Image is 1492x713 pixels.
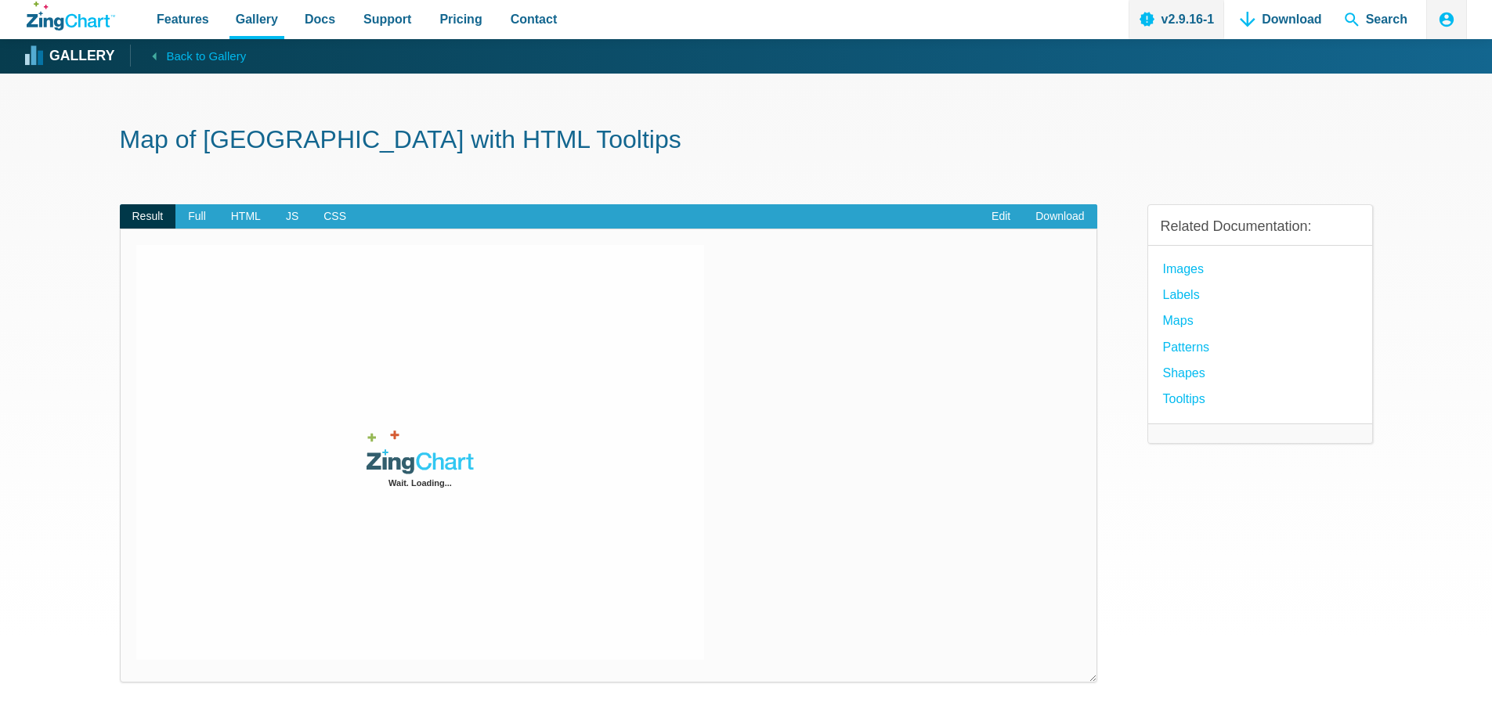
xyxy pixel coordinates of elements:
[193,476,648,491] div: Wait. Loading...
[1163,284,1200,305] a: Labels
[979,204,1023,229] a: Edit
[1163,362,1205,384] a: Shapes
[311,204,359,229] span: CSS
[27,2,115,31] a: ZingChart Logo. Click to return to the homepage
[439,9,482,30] span: Pricing
[1163,388,1205,409] a: Tooltips
[157,9,209,30] span: Features
[120,124,1373,159] h1: Map of [GEOGRAPHIC_DATA] with HTML Tooltips
[219,204,273,229] span: HTML
[1163,310,1194,331] a: Maps
[363,9,411,30] span: Support
[120,204,176,229] span: Result
[166,46,246,67] span: Back to Gallery
[511,9,558,30] span: Contact
[49,49,114,63] strong: Gallery
[236,9,278,30] span: Gallery
[1163,337,1210,358] a: Patterns
[305,9,335,30] span: Docs
[27,45,114,68] a: Gallery
[1023,204,1096,229] a: Download
[273,204,311,229] span: JS
[1161,218,1360,236] h3: Related Documentation:
[1163,258,1204,279] a: Images
[175,204,219,229] span: Full
[130,45,246,67] a: Back to Gallery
